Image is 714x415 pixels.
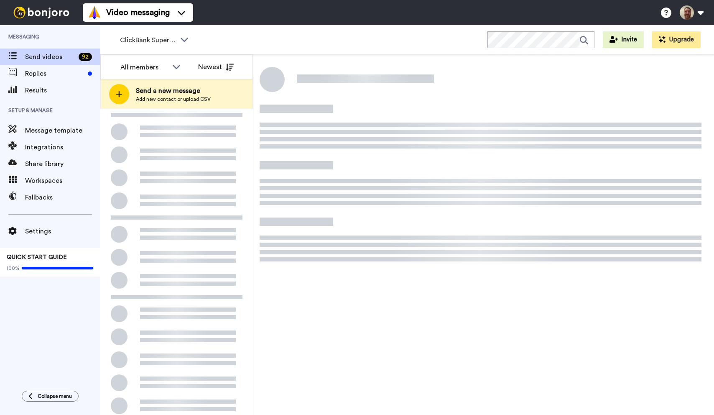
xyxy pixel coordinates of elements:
[10,7,73,18] img: bj-logo-header-white.svg
[120,62,168,72] div: All members
[603,31,644,48] button: Invite
[25,159,100,169] span: Share library
[22,391,79,402] button: Collapse menu
[120,35,176,45] span: ClickBank Super Funnel Webinar Registrants
[106,7,170,18] span: Video messaging
[25,192,100,202] span: Fallbacks
[25,52,75,62] span: Send videos
[38,393,72,400] span: Collapse menu
[136,96,211,102] span: Add new contact or upload CSV
[652,31,701,48] button: Upgrade
[25,69,84,79] span: Replies
[7,265,20,272] span: 100%
[25,142,100,152] span: Integrations
[25,85,100,95] span: Results
[25,176,100,186] span: Workspaces
[7,254,67,260] span: QUICK START GUIDE
[136,86,211,96] span: Send a new message
[79,53,92,61] div: 92
[88,6,101,19] img: vm-color.svg
[25,226,100,236] span: Settings
[192,59,240,75] button: Newest
[25,126,100,136] span: Message template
